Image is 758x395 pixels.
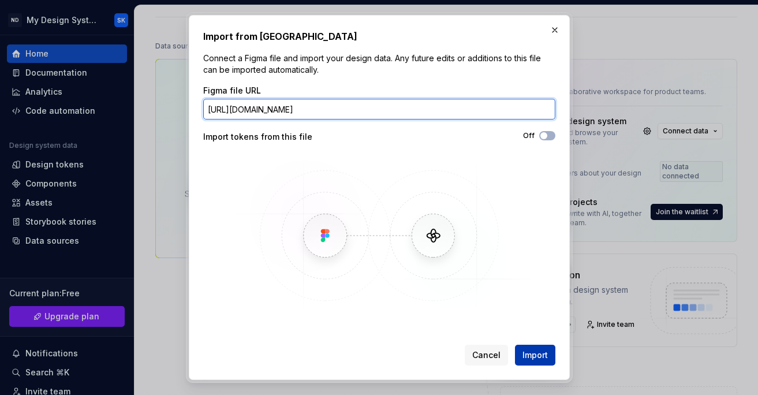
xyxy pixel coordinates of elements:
span: Import [522,349,548,361]
button: Import [515,345,555,366]
input: https://figma.com/file/... [203,99,555,120]
button: Cancel [465,345,508,366]
label: Figma file URL [203,85,261,96]
p: Connect a Figma file and import your design data. Any future edits or additions to this file can ... [203,53,555,76]
div: Import tokens from this file [203,131,379,143]
span: Cancel [472,349,501,361]
h2: Import from [GEOGRAPHIC_DATA] [203,29,555,43]
label: Off [523,131,535,140]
